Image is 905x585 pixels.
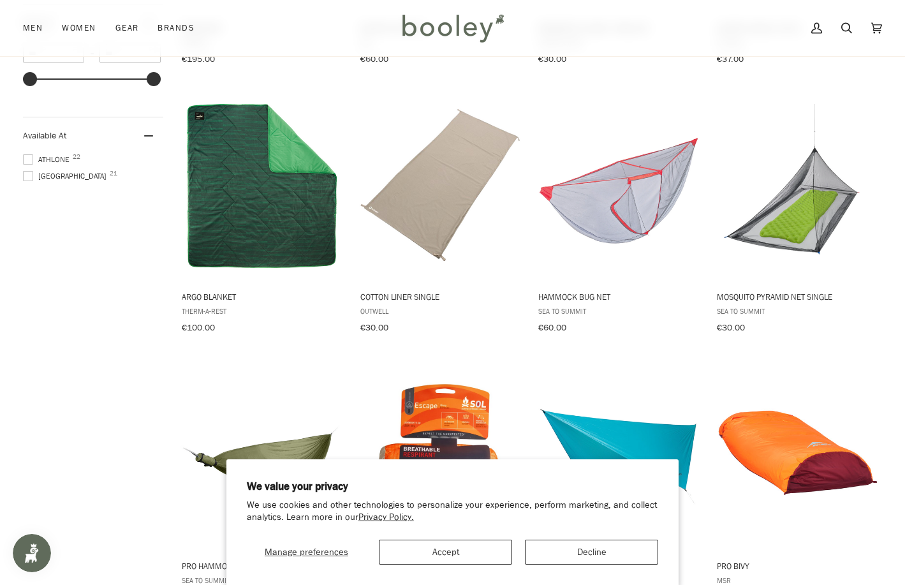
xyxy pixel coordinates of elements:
[538,322,566,334] span: €60.00
[110,170,117,177] span: 21
[717,53,744,65] span: €37.00
[717,560,877,572] span: Pro Bivy
[265,546,348,558] span: Manage preferences
[180,373,344,537] img: Sea to Summit Pro Hammock Set - Single Olive - Booley Galway
[360,291,520,302] span: Cotton Liner Single
[536,373,700,537] img: Sea to Summit Hammock Ultralight Tarp Blue - Booley Galway
[247,480,659,494] h2: We value your privacy
[379,540,512,565] button: Accept
[23,170,110,182] span: [GEOGRAPHIC_DATA]
[538,53,566,65] span: €30.00
[536,104,700,268] img: Sea to Summit Hammock Bug Net Black - Booley Galway
[360,306,520,316] span: Outwell
[715,90,879,337] a: Mosquito Pyramid Net Single
[360,322,388,334] span: €30.00
[73,154,80,160] span: 22
[23,130,66,142] span: Available At
[182,53,215,65] span: €195.00
[247,500,659,524] p: We use cookies and other technologies to personalize your experience, perform marketing, and coll...
[158,22,195,34] span: Brands
[536,90,700,337] a: Hammock Bug Net
[182,322,215,334] span: €100.00
[360,53,388,65] span: €60.00
[397,10,508,47] img: Booley
[717,322,745,334] span: €30.00
[13,534,51,572] iframe: Button to open loyalty program pop-up
[538,306,698,316] span: Sea to Summit
[23,154,73,165] span: Athlone
[358,90,522,337] a: Cotton Liner Single
[182,560,342,572] span: Pro Hammock Set - Single
[717,291,877,302] span: Mosquito Pyramid Net Single
[525,540,658,565] button: Decline
[358,104,522,268] img: Outwell Cotton Liner Single - Booley Galway
[715,104,879,268] img: Sea to Summit Mosquito Pyramid Net Single - Booley Galway
[23,22,43,34] span: Men
[717,306,877,316] span: Sea to Summit
[538,291,698,302] span: Hammock Bug Net
[62,22,96,34] span: Women
[715,373,879,537] img: MSR Pro Bivy - Booley Galway
[182,291,342,302] span: Argo Blanket
[358,511,414,523] a: Privacy Policy.
[182,306,342,316] span: Therm-a-Rest
[115,22,139,34] span: Gear
[247,540,366,565] button: Manage preferences
[180,90,344,337] a: Argo Blanket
